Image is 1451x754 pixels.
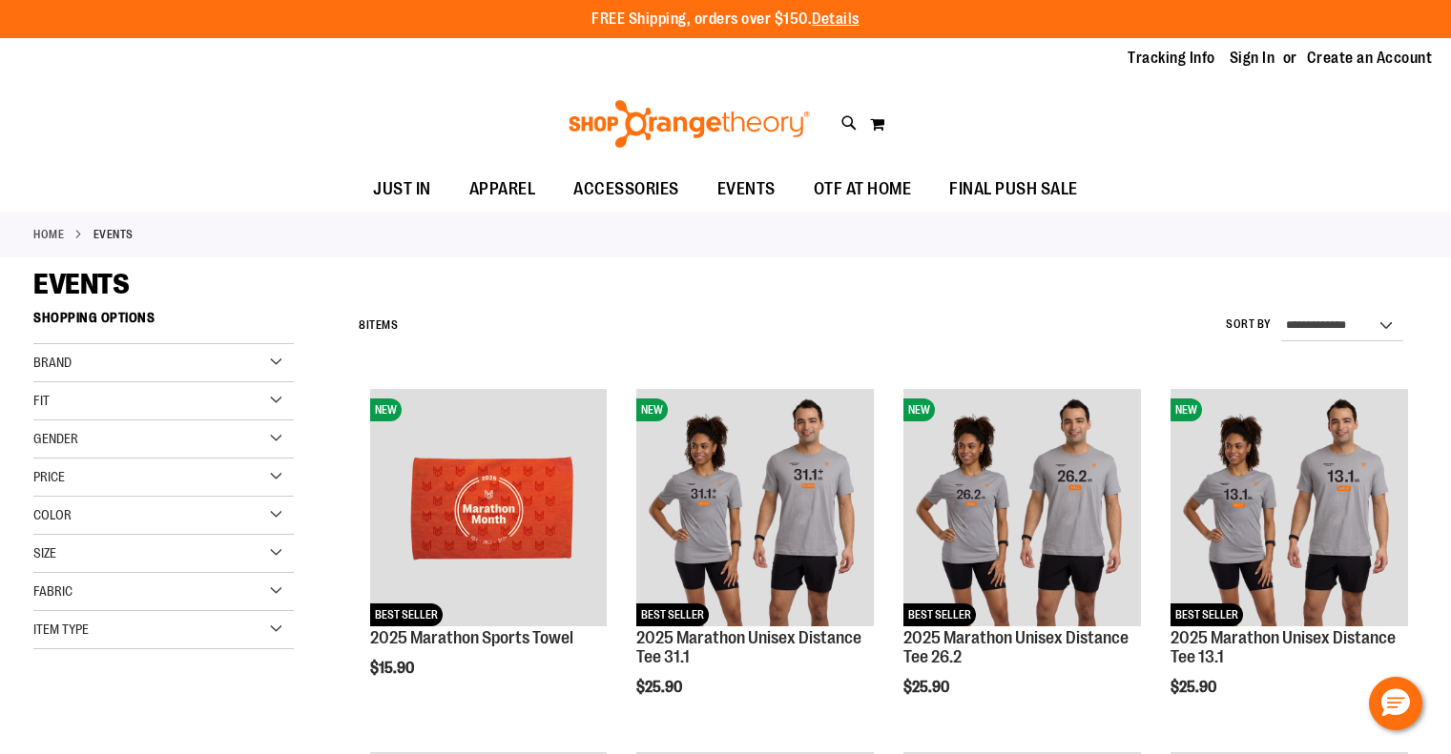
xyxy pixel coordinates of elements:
[33,507,72,522] span: Color
[33,583,73,599] span: Fabric
[1161,379,1418,744] div: product
[903,398,935,421] span: NEW
[814,168,912,211] span: OTF AT HOME
[717,168,776,211] span: EVENTS
[359,311,398,340] h2: Items
[1171,628,1396,666] a: 2025 Marathon Unisex Distance Tee 13.1
[949,168,1078,211] span: FINAL PUSH SALE
[1171,389,1408,629] a: 2025 Marathon Unisex Distance Tee 13.1NEWBEST SELLER
[370,603,443,626] span: BEST SELLER
[573,168,679,211] span: ACCESSORIES
[1307,48,1433,69] a: Create an Account
[795,168,931,212] a: OTF AT HOME
[812,10,860,28] a: Details
[591,9,860,31] p: FREE Shipping, orders over $150.
[1226,316,1272,333] label: Sort By
[1369,677,1422,730] button: Hello, have a question? Let’s chat.
[33,545,56,560] span: Size
[636,628,861,666] a: 2025 Marathon Unisex Distance Tee 31.1
[636,603,709,626] span: BEST SELLER
[903,628,1129,666] a: 2025 Marathon Unisex Distance Tee 26.2
[1128,48,1215,69] a: Tracking Info
[469,168,536,211] span: APPAREL
[33,226,64,243] a: Home
[636,389,874,629] a: 2025 Marathon Unisex Distance Tee 31.1NEWBEST SELLER
[370,389,608,626] img: 2025 Marathon Sports Towel
[903,679,952,696] span: $25.90
[370,628,573,647] a: 2025 Marathon Sports Towel
[1230,48,1275,69] a: Sign In
[903,603,976,626] span: BEST SELLER
[33,469,65,484] span: Price
[1171,389,1408,626] img: 2025 Marathon Unisex Distance Tee 13.1
[354,168,450,212] a: JUST IN
[1171,603,1243,626] span: BEST SELLER
[698,168,795,211] a: EVENTS
[373,168,431,211] span: JUST IN
[903,389,1141,626] img: 2025 Marathon Unisex Distance Tee 26.2
[93,226,134,243] strong: EVENTS
[33,431,78,446] span: Gender
[33,355,72,370] span: Brand
[930,168,1097,212] a: FINAL PUSH SALE
[636,389,874,626] img: 2025 Marathon Unisex Distance Tee 31.1
[450,168,555,212] a: APPAREL
[554,168,698,212] a: ACCESSORIES
[370,660,417,677] span: $15.90
[894,379,1150,744] div: product
[33,301,294,344] strong: Shopping Options
[627,379,883,744] div: product
[566,100,813,148] img: Shop Orangetheory
[636,398,668,421] span: NEW
[903,389,1141,629] a: 2025 Marathon Unisex Distance Tee 26.2NEWBEST SELLER
[1171,398,1202,421] span: NEW
[33,268,129,300] span: EVENTS
[359,318,366,332] span: 8
[370,389,608,629] a: 2025 Marathon Sports TowelNEWBEST SELLER
[370,398,402,421] span: NEW
[1171,679,1219,696] span: $25.90
[33,393,50,408] span: Fit
[361,379,617,725] div: product
[636,679,685,696] span: $25.90
[33,622,89,637] span: Item Type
